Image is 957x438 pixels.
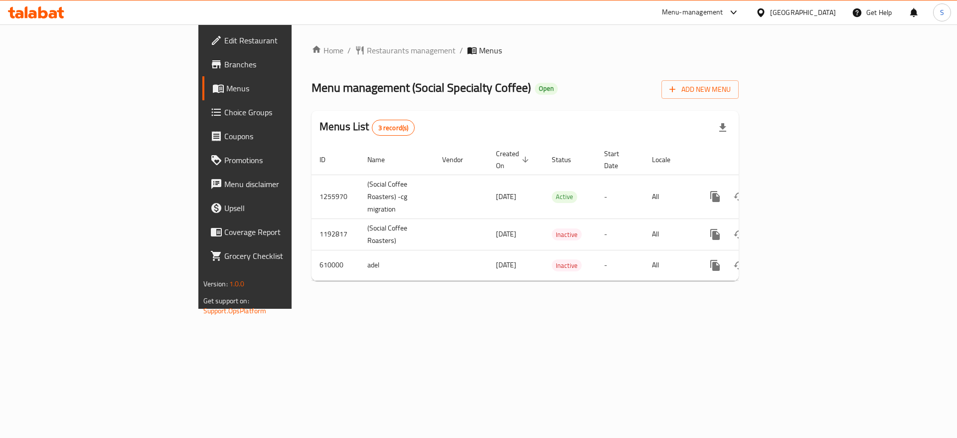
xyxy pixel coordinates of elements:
[596,250,644,280] td: -
[202,220,358,244] a: Coverage Report
[319,119,415,136] h2: Menus List
[442,154,476,166] span: Vendor
[711,116,735,140] div: Export file
[669,83,731,96] span: Add New Menu
[727,185,751,209] button: Change Status
[202,52,358,76] a: Branches
[552,260,582,271] span: Inactive
[372,120,415,136] div: Total records count
[202,172,358,196] a: Menu disclaimer
[224,34,350,46] span: Edit Restaurant
[226,82,350,94] span: Menus
[229,277,245,290] span: 1.0.0
[535,84,558,93] span: Open
[496,258,516,271] span: [DATE]
[552,154,584,166] span: Status
[367,154,398,166] span: Name
[661,80,739,99] button: Add New Menu
[552,191,577,203] div: Active
[202,124,358,148] a: Coupons
[359,219,434,250] td: (Social Coffee Roasters)
[496,148,532,172] span: Created On
[355,44,456,56] a: Restaurants management
[202,148,358,172] a: Promotions
[596,175,644,219] td: -
[535,83,558,95] div: Open
[703,185,727,209] button: more
[372,123,415,133] span: 3 record(s)
[770,7,836,18] div: [GEOGRAPHIC_DATA]
[202,76,358,100] a: Menus
[695,145,807,175] th: Actions
[940,7,944,18] span: S
[652,154,683,166] span: Locale
[552,259,582,271] div: Inactive
[203,277,228,290] span: Version:
[644,250,695,280] td: All
[596,219,644,250] td: -
[644,219,695,250] td: All
[359,250,434,280] td: adel
[224,250,350,262] span: Grocery Checklist
[479,44,502,56] span: Menus
[319,154,338,166] span: ID
[552,228,582,240] div: Inactive
[202,28,358,52] a: Edit Restaurant
[203,304,267,317] a: Support.OpsPlatform
[359,175,434,219] td: (Social Coffee Roasters) -cg migration
[224,58,350,70] span: Branches
[460,44,463,56] li: /
[367,44,456,56] span: Restaurants management
[224,106,350,118] span: Choice Groups
[224,178,350,190] span: Menu disclaimer
[727,253,751,277] button: Change Status
[552,229,582,240] span: Inactive
[604,148,632,172] span: Start Date
[552,191,577,203] span: Active
[662,6,723,18] div: Menu-management
[644,175,695,219] td: All
[312,76,531,99] span: Menu management ( Social Specialty Coffee )
[224,130,350,142] span: Coupons
[496,227,516,240] span: [DATE]
[202,244,358,268] a: Grocery Checklist
[312,145,807,281] table: enhanced table
[224,202,350,214] span: Upsell
[703,222,727,246] button: more
[202,100,358,124] a: Choice Groups
[703,253,727,277] button: more
[727,222,751,246] button: Change Status
[224,154,350,166] span: Promotions
[224,226,350,238] span: Coverage Report
[496,190,516,203] span: [DATE]
[203,294,249,307] span: Get support on:
[202,196,358,220] a: Upsell
[312,44,739,56] nav: breadcrumb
